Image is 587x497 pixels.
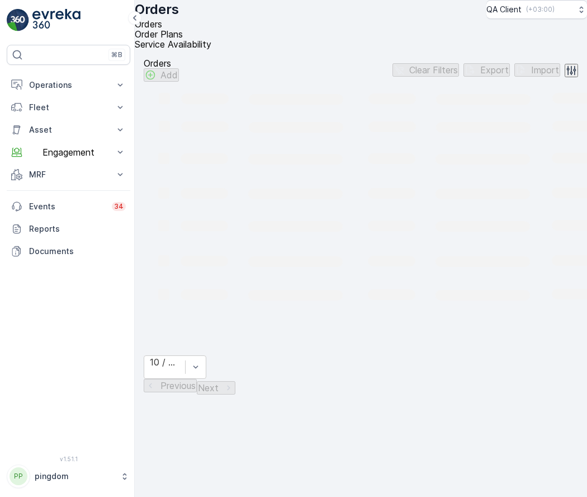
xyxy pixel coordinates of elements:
[135,39,211,50] span: Service Availability
[7,240,130,262] a: Documents
[7,218,130,240] a: Reports
[160,381,196,391] p: Previous
[514,63,560,77] button: Import
[35,471,115,482] p: pingdom
[29,169,108,180] p: MRF
[463,63,510,77] button: Export
[7,163,130,186] button: MRF
[7,119,130,141] button: Asset
[135,18,162,30] span: Orders
[29,223,126,235] p: Reports
[135,1,179,18] p: Orders
[10,467,27,485] div: PP
[114,202,124,211] p: 34
[392,63,459,77] button: Clear Filters
[144,379,197,392] button: Previous
[160,70,178,80] p: Add
[111,50,122,59] p: ⌘B
[29,124,108,135] p: Asset
[7,9,29,31] img: logo
[198,383,219,393] p: Next
[32,9,81,31] img: logo_light-DOdMpM7g.png
[144,58,179,68] p: Orders
[480,65,509,75] p: Export
[7,456,130,462] span: v 1.51.1
[150,357,179,367] div: 10 / Page
[7,96,130,119] button: Fleet
[7,141,130,163] button: Engagement
[531,65,559,75] p: Import
[7,195,130,218] a: Events34
[135,29,183,40] span: Order Plans
[29,79,108,91] p: Operations
[197,381,235,395] button: Next
[7,74,130,96] button: Operations
[29,147,108,157] p: Engagement
[486,4,522,15] p: QA Client
[409,65,458,75] p: Clear Filters
[526,5,555,14] p: ( +03:00 )
[29,102,108,113] p: Fleet
[144,68,179,82] button: Add
[7,465,130,488] button: PPpingdom
[29,246,126,257] p: Documents
[29,201,105,212] p: Events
